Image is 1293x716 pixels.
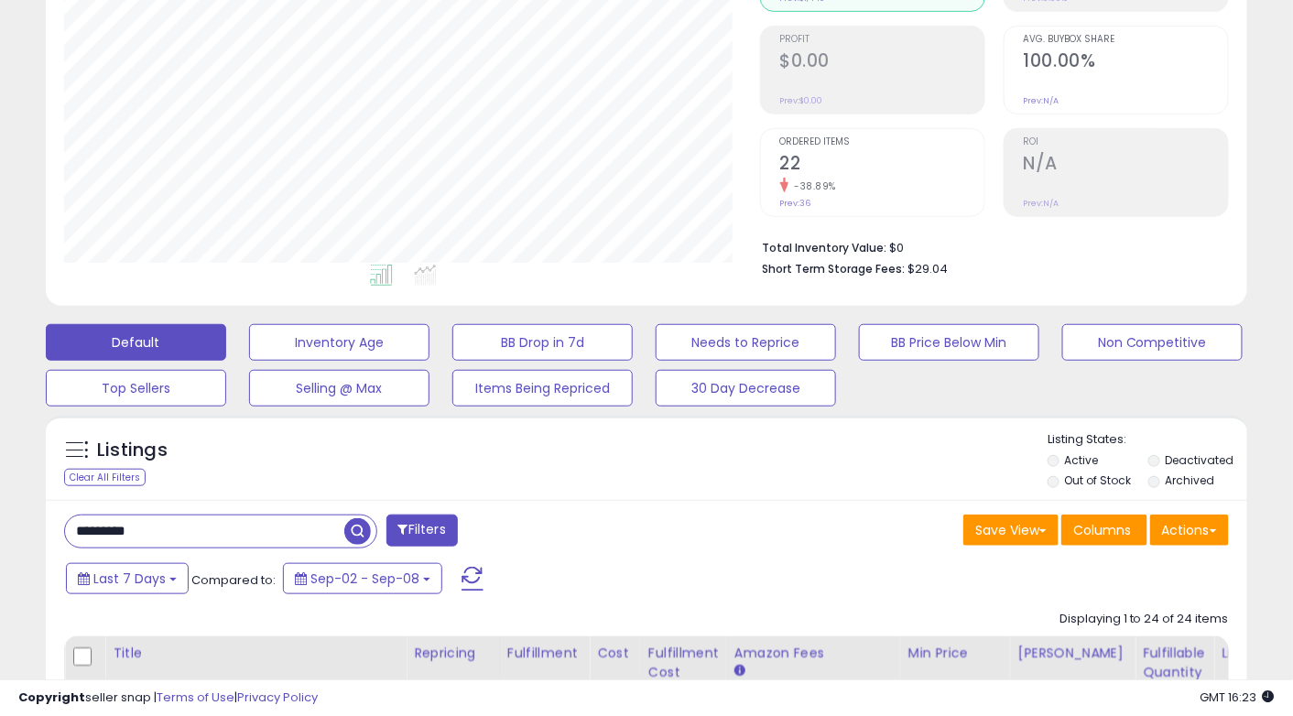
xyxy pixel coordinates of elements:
[763,235,1216,257] li: $0
[1024,50,1228,75] h2: 100.00%
[507,644,581,663] div: Fulfillment
[414,644,492,663] div: Repricing
[1024,153,1228,178] h2: N/A
[597,644,633,663] div: Cost
[763,240,887,255] b: Total Inventory Value:
[1024,198,1059,209] small: Prev: N/A
[1150,515,1229,546] button: Actions
[46,324,226,361] button: Default
[656,324,836,361] button: Needs to Reprice
[1143,644,1206,682] div: Fulfillable Quantity
[1201,689,1275,706] span: 2025-09-16 16:23 GMT
[780,35,984,45] span: Profit
[963,515,1059,546] button: Save View
[93,570,166,588] span: Last 7 Days
[1064,452,1098,468] label: Active
[1024,137,1228,147] span: ROI
[656,370,836,407] button: 30 Day Decrease
[452,324,633,361] button: BB Drop in 7d
[780,153,984,178] h2: 22
[1064,472,1131,488] label: Out of Stock
[788,179,837,193] small: -38.89%
[859,324,1039,361] button: BB Price Below Min
[1024,95,1059,106] small: Prev: N/A
[734,644,893,663] div: Amazon Fees
[97,438,168,463] h5: Listings
[113,644,398,663] div: Title
[780,137,984,147] span: Ordered Items
[780,198,811,209] small: Prev: 36
[1165,452,1233,468] label: Deactivated
[908,644,1003,663] div: Min Price
[1061,515,1147,546] button: Columns
[1018,644,1127,663] div: [PERSON_NAME]
[763,261,906,277] b: Short Term Storage Fees:
[386,515,458,547] button: Filters
[1059,611,1229,628] div: Displaying 1 to 24 of 24 items
[249,370,429,407] button: Selling @ Max
[1048,431,1247,449] p: Listing States:
[1073,521,1131,539] span: Columns
[908,260,949,277] span: $29.04
[452,370,633,407] button: Items Being Repriced
[1024,35,1228,45] span: Avg. Buybox Share
[780,50,984,75] h2: $0.00
[648,644,719,682] div: Fulfillment Cost
[18,689,318,707] div: seller snap | |
[64,469,146,486] div: Clear All Filters
[283,563,442,594] button: Sep-02 - Sep-08
[191,571,276,589] span: Compared to:
[46,370,226,407] button: Top Sellers
[780,95,823,106] small: Prev: $0.00
[1062,324,1243,361] button: Non Competitive
[18,689,85,706] strong: Copyright
[66,563,189,594] button: Last 7 Days
[249,324,429,361] button: Inventory Age
[1165,472,1214,488] label: Archived
[237,689,318,706] a: Privacy Policy
[157,689,234,706] a: Terms of Use
[310,570,419,588] span: Sep-02 - Sep-08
